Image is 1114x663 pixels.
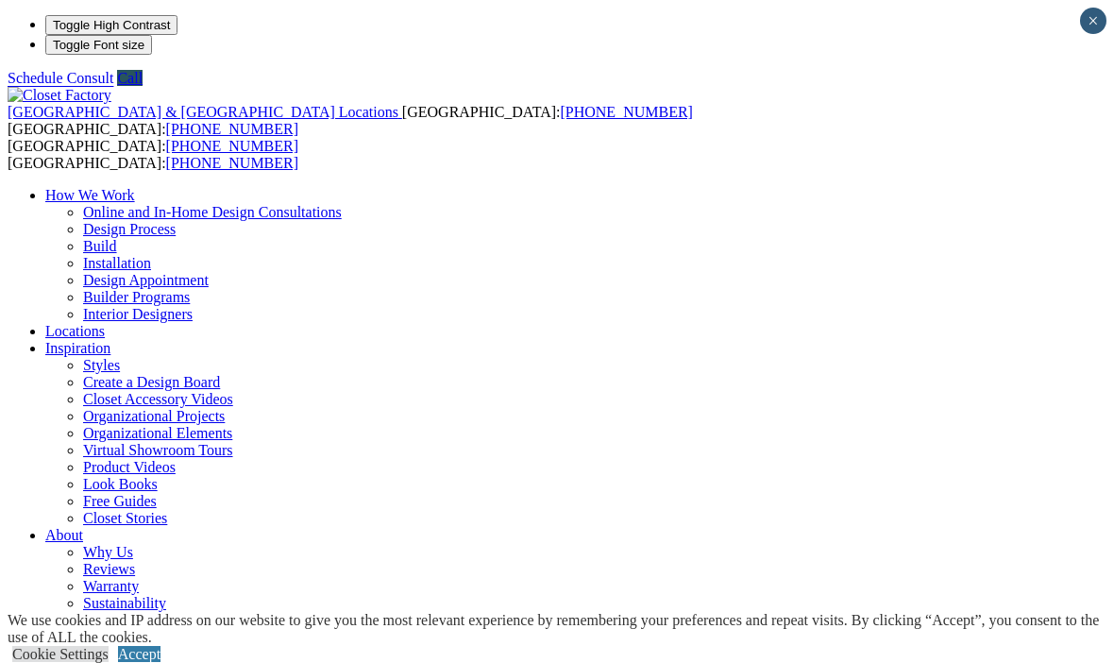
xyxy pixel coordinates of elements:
a: Design Appointment [83,272,209,288]
a: Design Process [83,221,176,237]
a: Call [117,70,143,86]
a: Build [83,238,117,254]
span: Toggle Font size [53,38,144,52]
a: [PHONE_NUMBER] [166,138,298,154]
a: Interior Designers [83,306,193,322]
a: Virtual Showroom Tours [83,442,233,458]
a: Look Books [83,476,158,492]
span: Toggle High Contrast [53,18,170,32]
a: Reviews [83,561,135,577]
a: Product Videos [83,459,176,475]
a: Closet Accessory Videos [83,391,233,407]
a: Why Us [83,544,133,560]
a: How We Work [45,187,135,203]
a: Styles [83,357,120,373]
a: Installation [83,255,151,271]
a: Organizational Projects [83,408,225,424]
a: About [45,527,83,543]
img: Closet Factory [8,87,111,104]
a: Schedule Consult [8,70,113,86]
a: Accept [118,646,160,662]
a: [PHONE_NUMBER] [166,155,298,171]
a: Builder Programs [83,289,190,305]
a: [GEOGRAPHIC_DATA] & [GEOGRAPHIC_DATA] Locations [8,104,402,120]
span: [GEOGRAPHIC_DATA]: [GEOGRAPHIC_DATA]: [8,138,298,171]
button: Toggle Font size [45,35,152,55]
a: [PHONE_NUMBER] [560,104,692,120]
a: Online and In-Home Design Consultations [83,204,342,220]
a: Organizational Elements [83,425,232,441]
button: Close [1080,8,1106,34]
a: Sustainability [83,595,166,611]
a: Closet Stories [83,510,167,526]
a: [PHONE_NUMBER] [166,121,298,137]
div: We use cookies and IP address on our website to give you the most relevant experience by remember... [8,612,1114,646]
a: Locations [45,323,105,339]
button: Toggle High Contrast [45,15,177,35]
span: [GEOGRAPHIC_DATA] & [GEOGRAPHIC_DATA] Locations [8,104,398,120]
span: [GEOGRAPHIC_DATA]: [GEOGRAPHIC_DATA]: [8,104,693,137]
a: Create a Design Board [83,374,220,390]
a: Free Guides [83,493,157,509]
a: Cookie Settings [12,646,109,662]
a: Warranty [83,578,139,594]
a: Inspiration [45,340,110,356]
